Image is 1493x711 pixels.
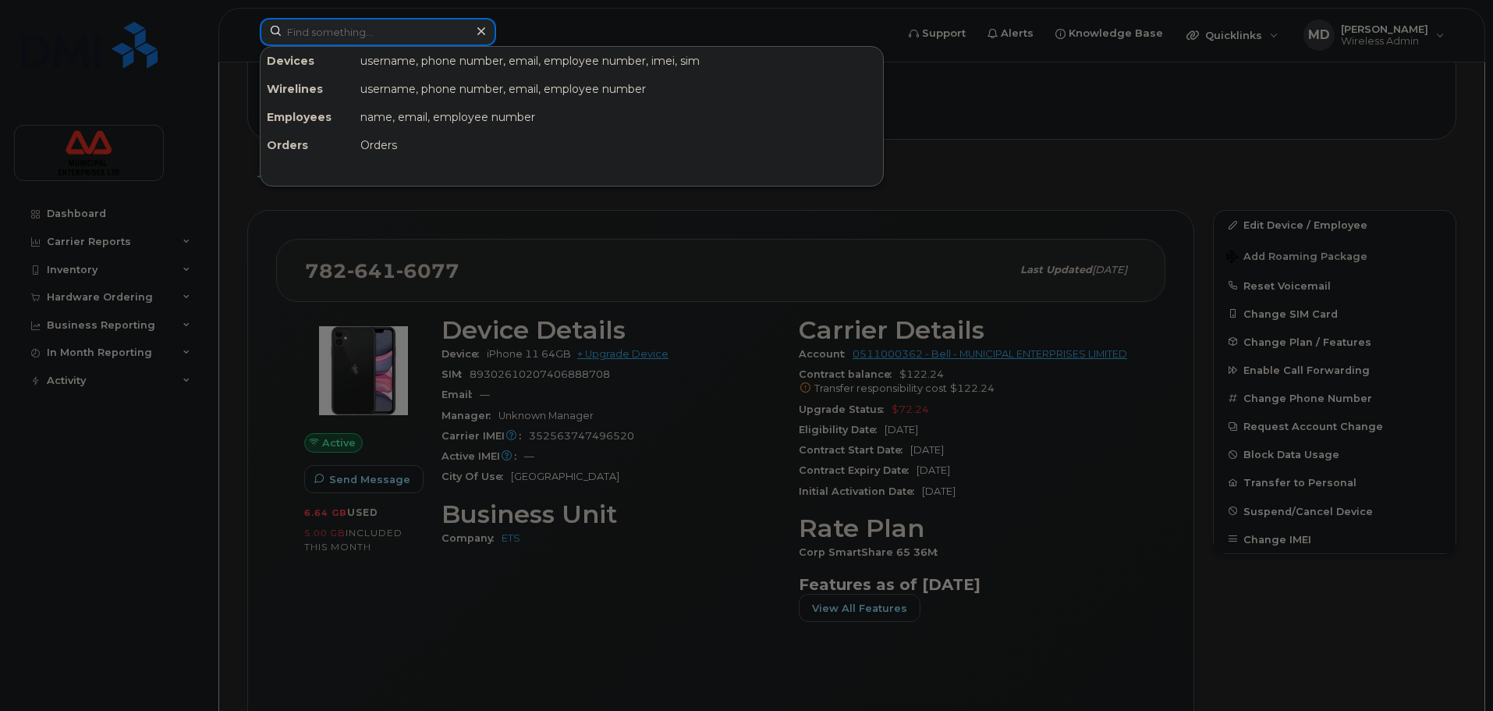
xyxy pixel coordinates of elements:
[261,103,354,131] div: Employees
[354,103,883,131] div: name, email, employee number
[261,131,354,159] div: Orders
[354,131,883,159] div: Orders
[261,75,354,103] div: Wirelines
[261,47,354,75] div: Devices
[354,75,883,103] div: username, phone number, email, employee number
[260,18,496,46] input: Find something...
[354,47,883,75] div: username, phone number, email, employee number, imei, sim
